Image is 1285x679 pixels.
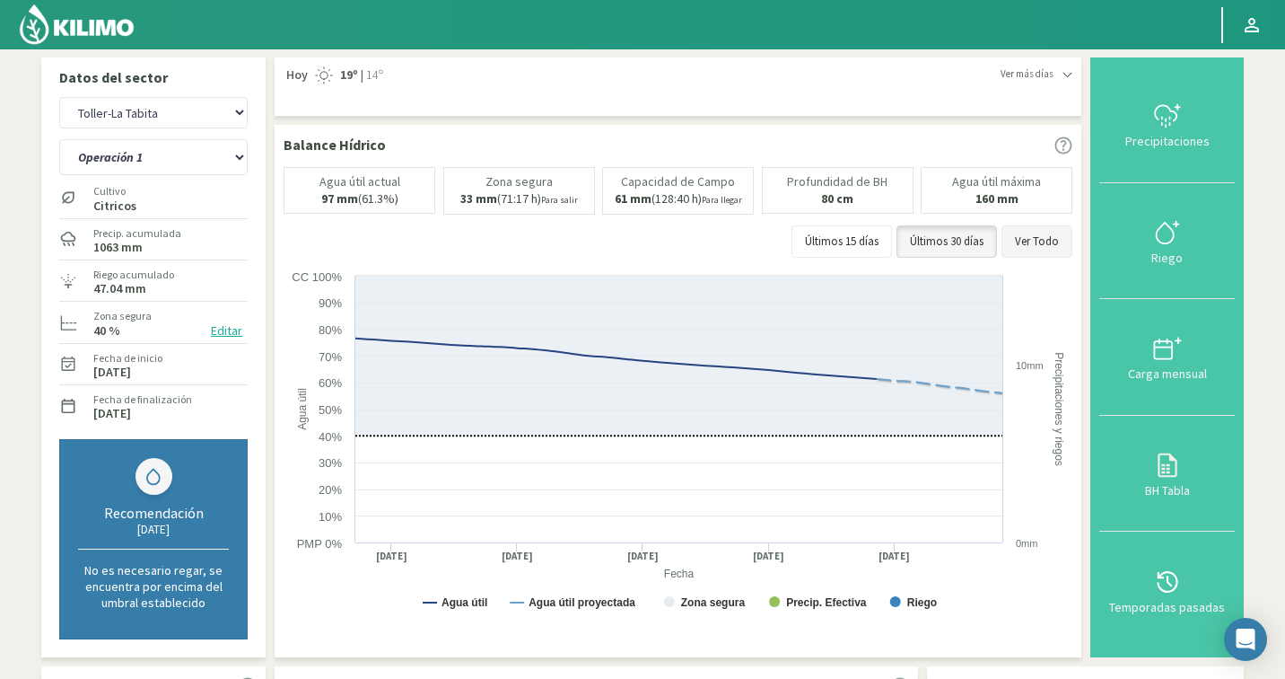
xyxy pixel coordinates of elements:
[93,283,146,295] label: 47.04 mm
[1053,352,1065,466] text: Precipitaciones y riegos
[78,562,229,611] p: No es necesario regar, se encuentra por encima del umbral establecido
[319,483,342,497] text: 20%
[205,321,248,341] button: Editar
[664,568,695,580] text: Fecha
[907,596,937,609] text: Riego
[78,504,229,522] div: Recomendación
[297,537,343,551] text: PMP 0%
[1016,538,1037,549] text: 0mm
[319,350,342,364] text: 70%
[1099,183,1235,300] button: Riego
[753,550,784,563] text: [DATE]
[93,200,136,212] label: Citricos
[541,194,578,206] small: Para salir
[93,366,131,378] label: [DATE]
[319,376,342,390] text: 60%
[319,430,342,444] text: 40%
[284,66,308,84] span: Hoy
[93,225,181,242] label: Precip. acumulada
[821,190,853,207] b: 80 cm
[319,323,342,337] text: 80%
[460,190,497,207] b: 33 mm
[615,190,651,207] b: 61 mm
[896,225,997,258] button: Últimos 30 días
[485,175,553,189] p: Zona segura
[59,66,248,88] p: Datos del sector
[1099,66,1235,183] button: Precipitaciones
[361,66,363,84] span: |
[284,134,386,155] p: Balance Hídrico
[319,296,342,310] text: 90%
[319,175,400,189] p: Agua útil actual
[319,403,342,417] text: 50%
[975,190,1018,207] b: 160 mm
[1105,367,1229,380] div: Carga mensual
[321,190,358,207] b: 97 mm
[460,192,578,207] p: (71:17 h)
[1105,601,1229,613] div: Temporadas pasadas
[93,267,174,283] label: Riego acumulado
[292,270,342,284] text: CC 100%
[1099,416,1235,533] button: BH Tabla
[1105,251,1229,264] div: Riego
[621,175,735,189] p: Capacidad de Campo
[615,192,742,207] p: (128:40 h)
[93,183,136,199] label: Cultivo
[1001,66,1053,82] span: Ver más días
[93,308,152,324] label: Zona segura
[319,510,342,524] text: 10%
[952,175,1041,189] p: Agua útil máxima
[93,392,192,408] label: Fecha de finalización
[787,175,887,189] p: Profundidad de BH
[502,550,533,563] text: [DATE]
[18,3,135,46] img: Kilimo
[296,388,309,430] text: Agua útil
[1016,360,1044,371] text: 10mm
[340,66,358,83] strong: 19º
[1099,299,1235,416] button: Carga mensual
[702,194,742,206] small: Para llegar
[529,596,635,609] text: Agua útil proyectada
[1105,484,1229,497] div: BH Tabla
[681,596,746,609] text: Zona segura
[93,325,120,337] label: 40 %
[321,192,398,206] p: (61.3%)
[1224,618,1267,661] div: Open Intercom Messenger
[78,522,229,537] div: [DATE]
[93,408,131,419] label: [DATE]
[786,596,867,609] text: Precip. Efectiva
[1099,532,1235,648] button: Temporadas pasadas
[319,456,342,470] text: 30%
[627,550,659,563] text: [DATE]
[93,350,162,366] label: Fecha de inicio
[363,66,383,84] span: 14º
[879,550,910,563] text: [DATE]
[791,225,892,258] button: Últimos 15 días
[1105,135,1229,147] div: Precipitaciones
[1001,225,1072,258] button: Ver Todo
[441,596,487,609] text: Agua útil
[376,550,407,563] text: [DATE]
[93,242,143,253] label: 1063 mm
